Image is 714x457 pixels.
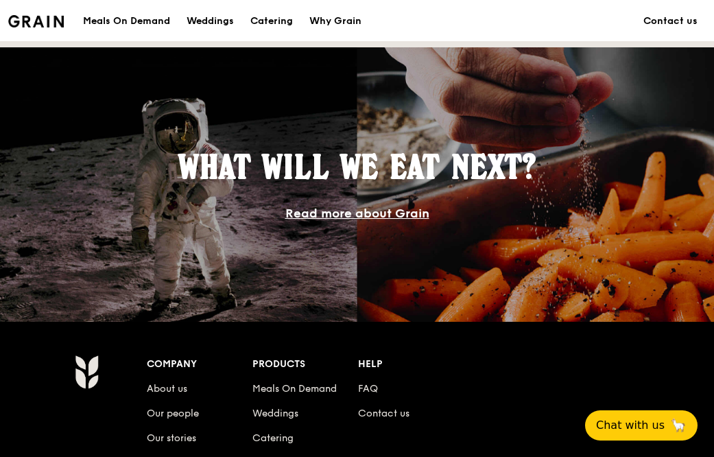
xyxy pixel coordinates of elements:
[147,355,252,374] div: Company
[252,432,294,444] a: Catering
[75,355,99,389] img: Grain
[358,355,464,374] div: Help
[358,383,378,395] a: FAQ
[285,206,429,221] a: Read more about Grain
[252,355,358,374] div: Products
[178,147,536,187] span: What will we eat next?
[309,1,361,42] div: Why Grain
[301,1,370,42] a: Why Grain
[585,410,698,441] button: Chat with us🦙
[252,383,337,395] a: Meals On Demand
[178,1,242,42] a: Weddings
[670,417,687,434] span: 🦙
[147,432,196,444] a: Our stories
[147,383,187,395] a: About us
[83,1,170,42] div: Meals On Demand
[147,408,199,419] a: Our people
[596,417,665,434] span: Chat with us
[242,1,301,42] a: Catering
[250,1,293,42] div: Catering
[635,1,706,42] a: Contact us
[358,408,409,419] a: Contact us
[187,1,234,42] div: Weddings
[252,408,298,419] a: Weddings
[8,15,64,27] img: Grain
